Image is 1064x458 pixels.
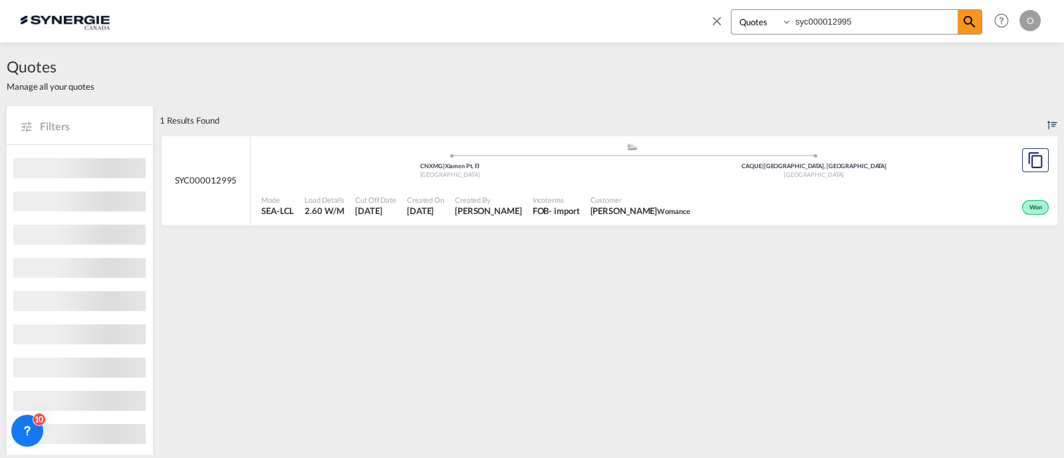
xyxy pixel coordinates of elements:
[407,195,444,205] span: Created On
[355,195,396,205] span: Cut Off Date
[549,205,579,217] div: - import
[962,14,978,30] md-icon: icon-magnify
[1047,106,1057,135] div: Sort by: Created On
[160,106,219,135] div: 1 Results Found
[355,205,396,217] span: 4 Jul 2025
[784,171,844,178] span: [GEOGRAPHIC_DATA]
[1029,203,1045,213] span: Won
[305,195,344,205] span: Load Details
[1022,148,1049,172] button: Copy Quote
[40,119,140,134] span: Filters
[261,205,294,217] span: SEA-LCL
[1022,200,1049,215] div: Won
[407,205,444,217] span: 4 Jul 2025
[591,205,690,217] span: Angélyque Blais Womance
[7,56,94,77] span: Quotes
[420,162,479,170] span: CNXMG Xiamen Pt, FJ
[741,162,886,170] span: CAQUE [GEOGRAPHIC_DATA], [GEOGRAPHIC_DATA]
[20,6,110,36] img: 1f56c880d42311ef80fc7dca854c8e59.png
[657,207,690,215] span: Womance
[958,10,982,34] span: icon-magnify
[162,136,1057,226] div: SYC000012995 assets/icons/custom/ship-fill.svgassets/icons/custom/roll-o-plane.svgOriginXiamen Pt...
[455,205,522,217] span: Karen Mercier
[1019,10,1041,31] div: O
[7,80,94,92] span: Manage all your quotes
[533,205,549,217] div: FOB
[792,10,958,33] input: Enter Quotation Number
[624,144,640,150] md-icon: assets/icons/custom/ship-fill.svg
[420,171,480,178] span: [GEOGRAPHIC_DATA]
[1027,152,1043,168] md-icon: assets/icons/custom/copyQuote.svg
[762,162,764,170] span: |
[710,9,731,41] span: icon-close
[990,9,1019,33] div: Help
[443,162,445,170] span: |
[261,195,294,205] span: Mode
[533,205,580,217] div: FOB import
[591,195,690,205] span: Customer
[455,195,522,205] span: Created By
[305,205,344,216] span: 2.60 W/M
[175,174,237,186] span: SYC000012995
[533,195,580,205] span: Incoterms
[710,13,724,28] md-icon: icon-close
[990,9,1013,32] span: Help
